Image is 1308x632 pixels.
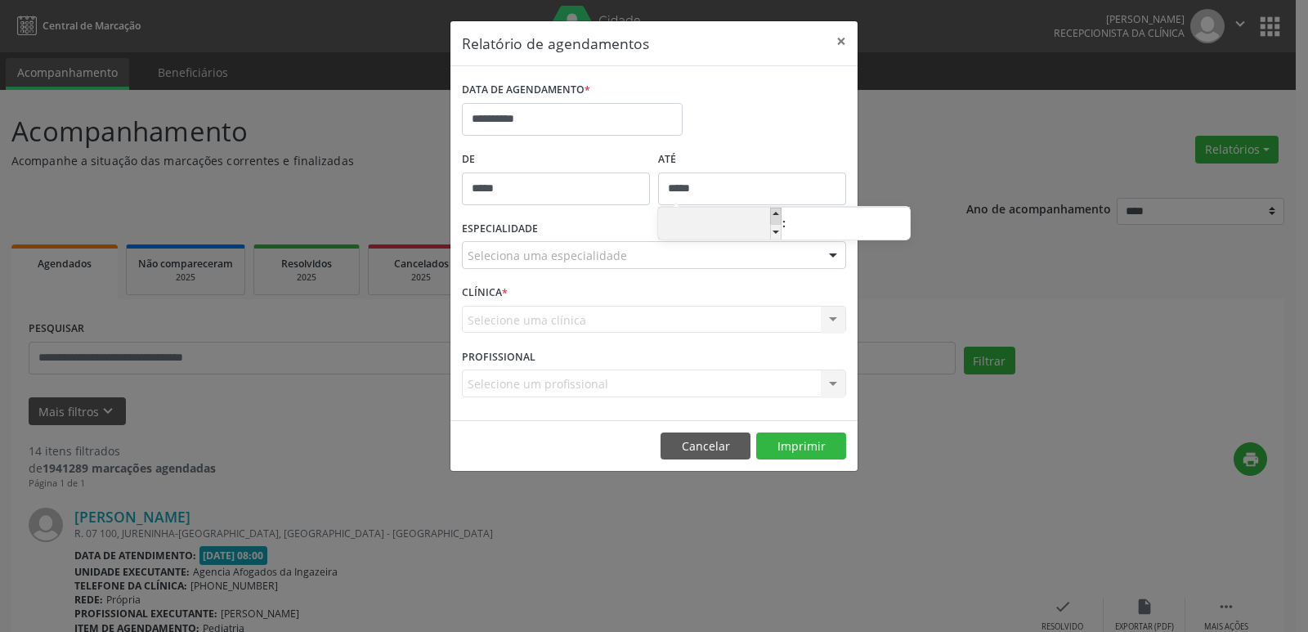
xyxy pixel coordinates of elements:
[462,344,535,370] label: PROFISSIONAL
[468,247,627,264] span: Seleciona uma especialidade
[462,217,538,242] label: ESPECIALIDADE
[825,21,858,61] button: Close
[462,147,650,173] label: De
[756,433,846,460] button: Imprimir
[658,147,846,173] label: ATÉ
[462,78,590,103] label: DATA DE AGENDAMENTO
[786,208,910,241] input: Minute
[661,433,750,460] button: Cancelar
[462,33,649,54] h5: Relatório de agendamentos
[782,207,786,240] span: :
[658,208,782,241] input: Hour
[462,280,508,306] label: CLÍNICA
